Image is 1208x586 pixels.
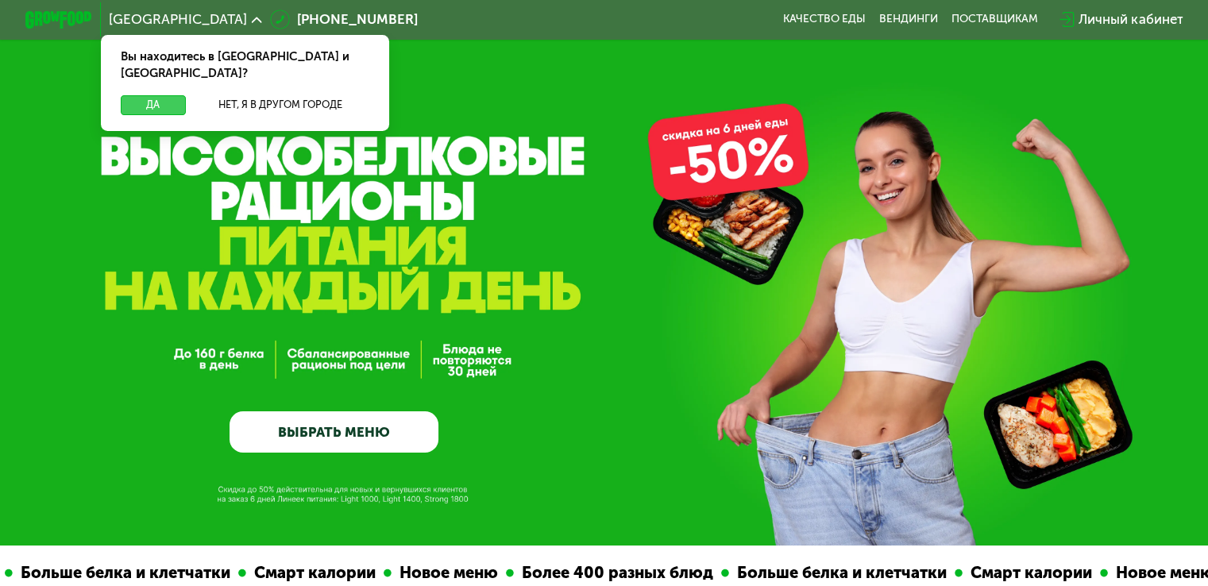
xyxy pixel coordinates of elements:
div: Личный кабинет [1079,10,1183,29]
button: Да [121,95,185,115]
div: Вы находитесь в [GEOGRAPHIC_DATA] и [GEOGRAPHIC_DATA]? [101,35,389,95]
div: Смарт калории [241,561,379,585]
a: Вендинги [879,13,938,26]
span: [GEOGRAPHIC_DATA] [109,13,247,26]
div: Новое меню [387,561,501,585]
button: Нет, я в другом городе [192,95,369,115]
a: ВЫБРАТЬ МЕНЮ [230,411,438,453]
div: Смарт калории [958,561,1095,585]
div: Больше белка и клетчатки [724,561,950,585]
div: Более 400 разных блюд [509,561,716,585]
div: Больше белка и клетчатки [8,561,233,585]
a: Качество еды [783,13,866,26]
div: поставщикам [951,13,1038,26]
a: [PHONE_NUMBER] [270,10,418,29]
